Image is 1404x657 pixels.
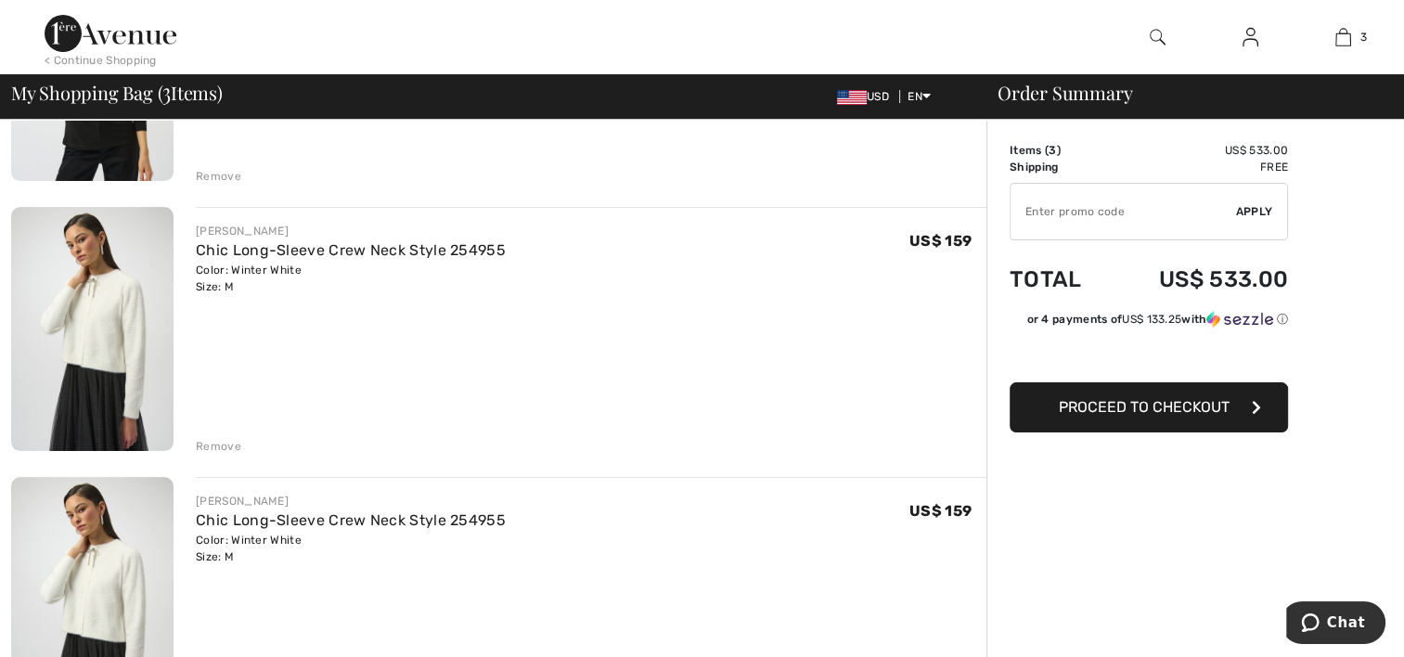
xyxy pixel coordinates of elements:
[1297,26,1388,48] a: 3
[196,223,506,239] div: [PERSON_NAME]
[1010,142,1109,159] td: Items ( )
[45,52,157,69] div: < Continue Shopping
[837,90,867,105] img: US Dollar
[11,207,174,450] img: Chic Long-Sleeve Crew Neck Style 254955
[908,90,931,103] span: EN
[196,532,506,565] div: Color: Winter White Size: M
[909,232,972,250] span: US$ 159
[196,262,506,295] div: Color: Winter White Size: M
[1049,144,1056,157] span: 3
[1026,311,1288,328] div: or 4 payments of with
[1010,382,1288,432] button: Proceed to Checkout
[196,511,506,529] a: Chic Long-Sleeve Crew Neck Style 254955
[975,84,1393,102] div: Order Summary
[837,90,896,103] span: USD
[1011,184,1236,239] input: Promo code
[1206,311,1273,328] img: Sezzle
[1122,313,1181,326] span: US$ 133.25
[196,168,241,185] div: Remove
[1335,26,1351,48] img: My Bag
[1286,601,1385,648] iframe: Opens a widget where you can chat to one of our agents
[45,15,176,52] img: 1ère Avenue
[196,438,241,455] div: Remove
[1150,26,1166,48] img: search the website
[1109,248,1288,311] td: US$ 533.00
[909,502,972,520] span: US$ 159
[1360,29,1367,45] span: 3
[196,241,506,259] a: Chic Long-Sleeve Crew Neck Style 254955
[11,84,223,102] span: My Shopping Bag ( Items)
[196,493,506,509] div: [PERSON_NAME]
[162,79,171,103] span: 3
[1059,398,1230,416] span: Proceed to Checkout
[1228,26,1273,49] a: Sign In
[1109,159,1288,175] td: Free
[1010,159,1109,175] td: Shipping
[1010,334,1288,376] iframe: PayPal-paypal
[1243,26,1258,48] img: My Info
[1010,311,1288,334] div: or 4 payments ofUS$ 133.25withSezzle Click to learn more about Sezzle
[1010,248,1109,311] td: Total
[1109,142,1288,159] td: US$ 533.00
[1236,203,1273,220] span: Apply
